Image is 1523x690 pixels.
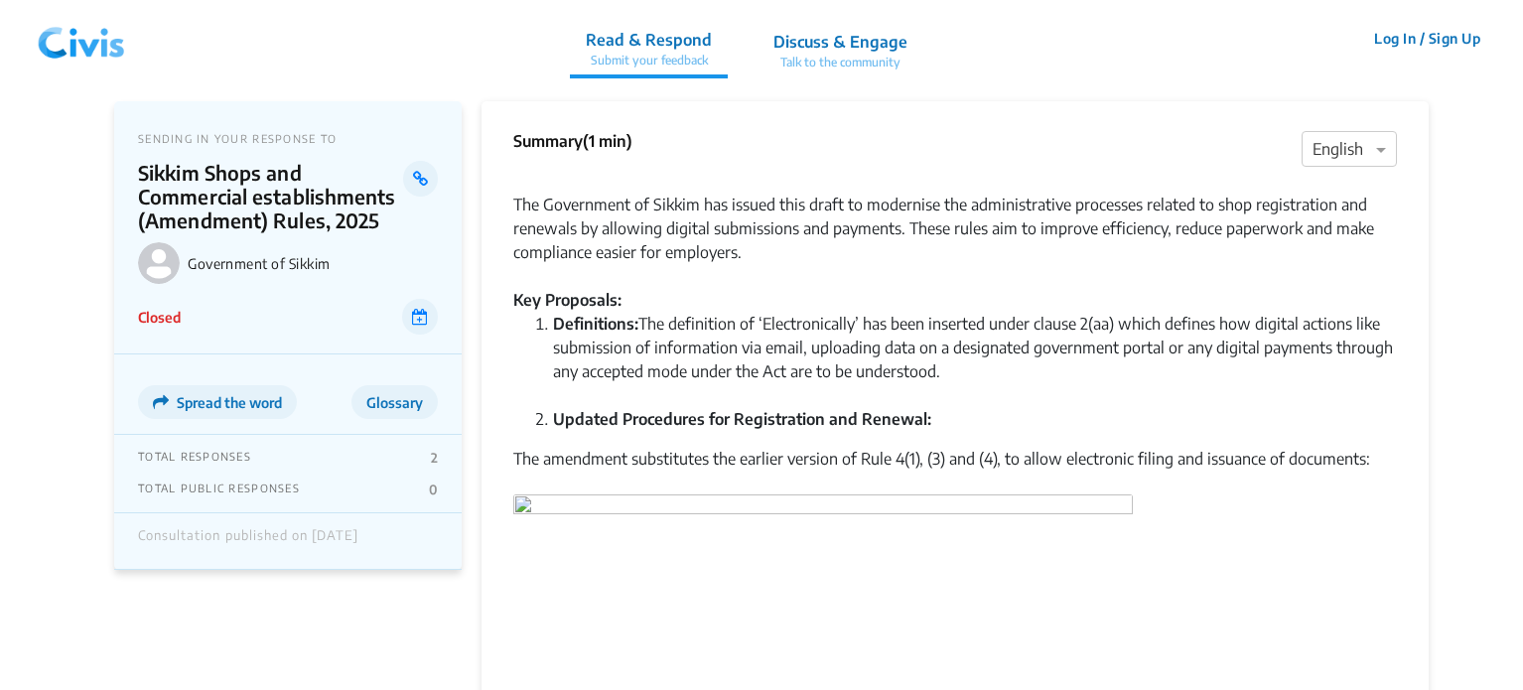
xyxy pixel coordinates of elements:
[773,54,907,71] p: Talk to the community
[138,450,251,466] p: TOTAL RESPONSES
[188,255,438,272] p: Government of Sikkim
[429,482,438,497] p: 0
[553,314,638,334] strong: Definitions:
[1361,23,1493,54] button: Log In / Sign Up
[138,132,438,145] p: SENDING IN YOUR RESPONSE TO
[30,9,133,69] img: navlogo.png
[586,52,712,69] p: Submit your feedback
[138,307,181,328] p: Closed
[351,385,438,419] button: Glossary
[586,28,712,52] p: Read & Respond
[177,394,282,411] span: Spread the word
[138,161,403,232] p: Sikkim Shops and Commercial establishments (Amendment) Rules, 2025
[513,447,1397,494] div: The amendment substitutes the earlier version of Rule 4(1), (3) and (4), to allow electronic fili...
[583,131,632,151] span: (1 min)
[431,450,438,466] p: 2
[513,290,622,310] strong: Key Proposals:
[138,482,300,497] p: TOTAL PUBLIC RESPONSES
[138,242,180,284] img: Government of Sikkim logo
[138,528,358,554] div: Consultation published on [DATE]
[553,409,931,429] strong: Updated Procedures for Registration and Renewal:
[366,394,423,411] span: Glossary
[513,169,1397,264] div: The Government of Sikkim has issued this draft to modernise the administrative processes related ...
[138,385,297,419] button: Spread the word
[513,129,632,153] p: Summary
[553,312,1397,407] li: The definition of ‘Electronically’ has been inserted under clause 2(aa) which defines how digital...
[773,30,907,54] p: Discuss & Engage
